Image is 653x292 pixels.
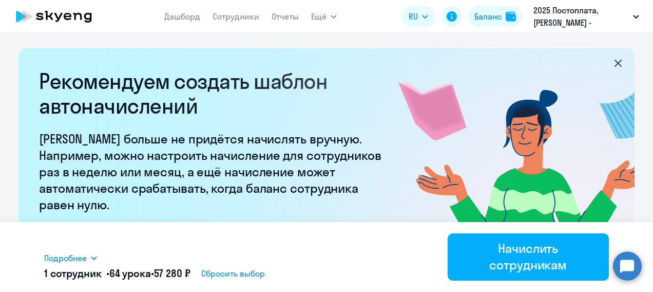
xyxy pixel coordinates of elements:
button: 2025 Постоплата, [PERSON_NAME] - Технониколь-Строительные Системы, ТЕХНОНИКОЛЬ-СТРОИТЕЛЬНЫЕ СИСТЕ... [528,4,644,29]
h5: 1 сотрудник • • [44,266,190,281]
a: Сотрудники [213,11,259,22]
span: 64 урока [109,267,151,280]
span: Сбросить выбор [201,267,265,280]
img: balance [506,11,516,22]
a: Отчеты [272,11,299,22]
button: Ещё [311,6,337,27]
p: [PERSON_NAME] больше не придётся начислять вручную. Например, можно настроить начисление для сотр... [39,131,388,213]
a: Дашборд [164,11,200,22]
span: 57 280 ₽ [154,267,190,280]
div: Баланс [474,10,502,23]
div: Начислить сотрудникам [462,240,595,273]
button: Начислить сотрудникам [448,233,609,281]
span: Подробнее [44,252,87,264]
button: Балансbalance [468,6,522,27]
h2: Рекомендуем создать шаблон автоначислений [39,69,388,118]
span: Ещё [311,10,326,23]
span: RU [409,10,418,23]
button: RU [401,6,435,27]
p: 2025 Постоплата, [PERSON_NAME] - Технониколь-Строительные Системы, ТЕХНОНИКОЛЬ-СТРОИТЕЛЬНЫЕ СИСТЕ... [533,4,629,29]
